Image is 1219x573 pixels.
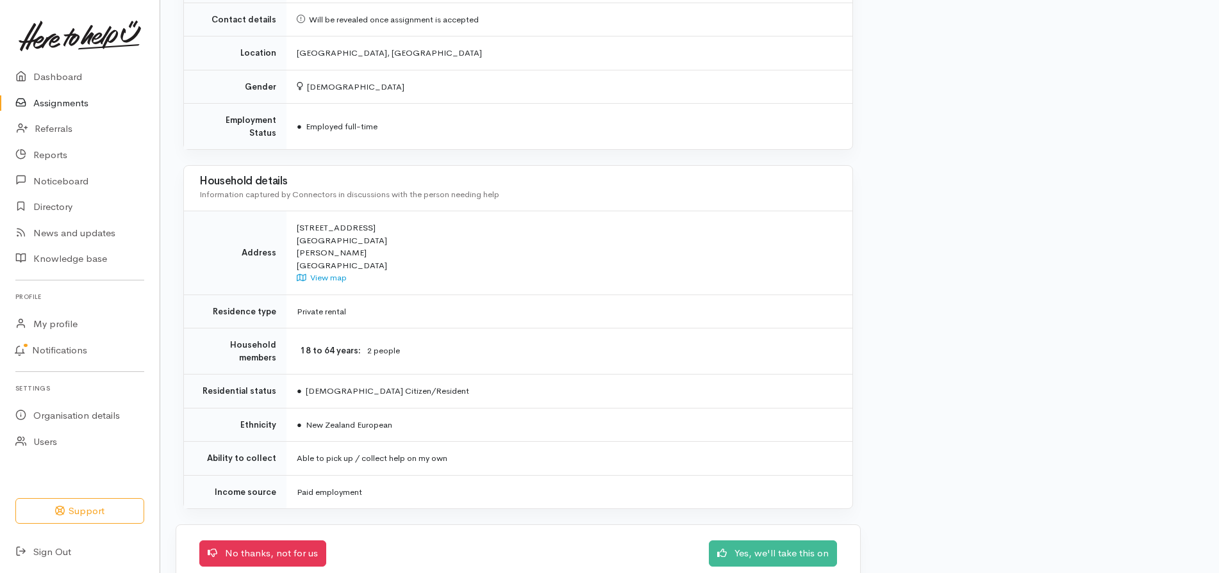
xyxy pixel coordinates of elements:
[184,328,286,375] td: Household members
[297,272,347,283] a: View map
[199,540,326,567] a: No thanks, not for us
[184,70,286,104] td: Gender
[184,475,286,508] td: Income source
[15,498,144,524] button: Support
[286,295,852,328] td: Private rental
[297,222,837,284] div: [STREET_ADDRESS] [GEOGRAPHIC_DATA] [PERSON_NAME] [GEOGRAPHIC_DATA]
[286,442,852,476] td: Able to pick up / collect help on my own
[184,3,286,36] td: Contact details
[297,419,302,430] span: ●
[286,475,852,508] td: Paid employment
[184,211,286,295] td: Address
[184,295,286,328] td: Residence type
[297,121,377,132] span: Employed full-time
[286,36,852,70] td: [GEOGRAPHIC_DATA], [GEOGRAPHIC_DATA]
[15,380,144,397] h6: Settings
[297,385,302,396] span: ●
[199,189,499,200] span: Information captured by Connectors in discussions with the person needing help
[709,540,837,567] a: Yes, we'll take this on
[297,419,392,430] span: New Zealand European
[297,81,404,92] span: [DEMOGRAPHIC_DATA]
[199,175,837,188] h3: Household details
[184,36,286,70] td: Location
[184,408,286,442] td: Ethnicity
[15,288,144,305] h6: Profile
[184,442,286,476] td: Ability to collect
[184,375,286,408] td: Residential status
[184,104,286,150] td: Employment Status
[297,344,361,357] dt: 18 to 64 years
[367,344,837,358] dd: 2 people
[297,385,469,396] span: [DEMOGRAPHIC_DATA] Citizen/Resident
[286,3,852,36] td: Will be revealed once assignment is accepted
[297,121,302,132] span: ●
